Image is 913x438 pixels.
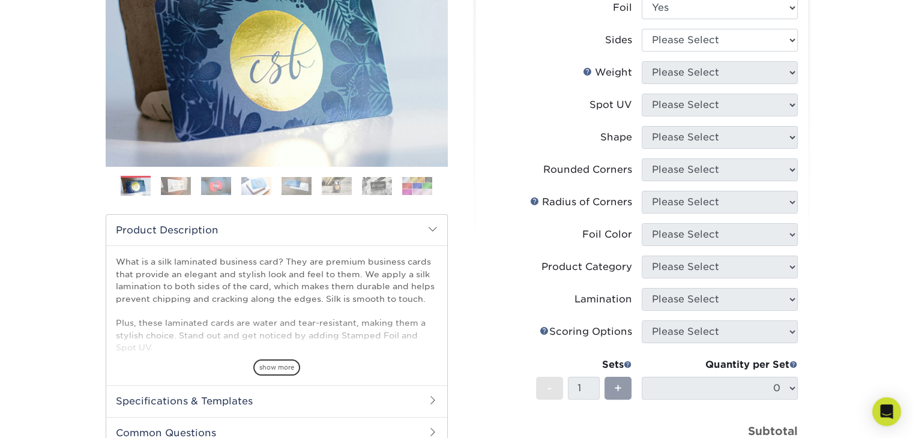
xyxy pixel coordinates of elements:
div: Lamination [574,292,632,307]
img: Business Cards 05 [282,177,312,195]
img: Business Cards 03 [201,177,231,195]
strong: Subtotal [748,424,798,437]
div: Weight [583,65,632,80]
div: Sides [605,33,632,47]
div: Rounded Corners [543,163,632,177]
div: Sets [536,358,632,372]
img: Business Cards 07 [362,177,392,195]
img: Business Cards 02 [161,177,191,195]
img: Business Cards 06 [322,177,352,195]
h2: Product Description [106,215,447,245]
h2: Specifications & Templates [106,385,447,416]
span: - [547,379,552,397]
div: Foil Color [582,227,632,242]
span: show more [253,359,300,376]
div: Spot UV [589,98,632,112]
div: Open Intercom Messenger [872,397,901,426]
img: Business Cards 01 [121,172,151,202]
img: Business Cards 04 [241,177,271,195]
div: Product Category [541,260,632,274]
div: Foil [613,1,632,15]
div: Radius of Corners [530,195,632,209]
div: Scoring Options [540,325,632,339]
div: Quantity per Set [642,358,798,372]
div: Shape [600,130,632,145]
img: Business Cards 08 [402,177,432,195]
span: + [614,379,622,397]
